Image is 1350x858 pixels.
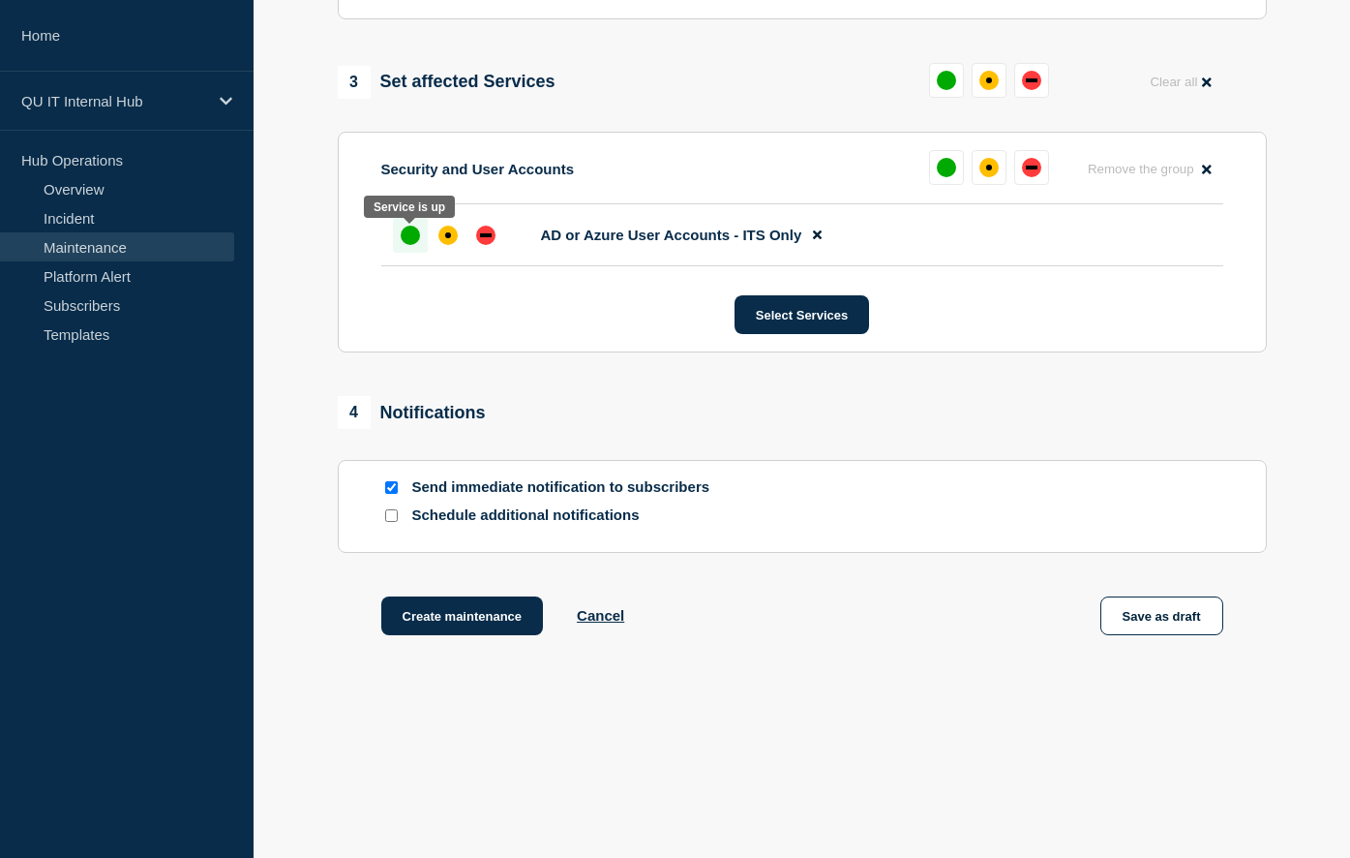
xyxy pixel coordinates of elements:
[735,295,869,334] button: Select Services
[1100,597,1223,635] button: Save as draft
[412,478,722,497] p: Send immediate notification to subscribers
[972,63,1006,98] button: affected
[401,226,420,245] div: up
[1014,63,1049,98] button: down
[381,597,544,635] button: Create maintenance
[929,63,964,98] button: up
[385,509,398,522] input: Schedule additional notifications
[937,158,956,177] div: up
[979,71,999,90] div: affected
[381,161,575,177] p: Security and User Accounts
[979,158,999,177] div: affected
[972,150,1006,185] button: affected
[438,226,458,245] div: affected
[385,481,398,494] input: Send immediate notification to subscribers
[1138,63,1222,101] button: Clear all
[929,150,964,185] button: up
[21,93,207,109] p: QU IT Internal Hub
[338,66,371,99] span: 3
[1022,71,1041,90] div: down
[1076,150,1223,188] button: Remove the group
[1022,158,1041,177] div: down
[1014,150,1049,185] button: down
[476,226,495,245] div: down
[577,607,624,624] button: Cancel
[338,396,371,429] span: 4
[338,396,486,429] div: Notifications
[1088,162,1194,176] span: Remove the group
[374,200,445,214] div: Service is up
[937,71,956,90] div: up
[338,66,555,99] div: Set affected Services
[541,227,802,243] span: AD or Azure User Accounts - ITS Only
[412,506,722,525] p: Schedule additional notifications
